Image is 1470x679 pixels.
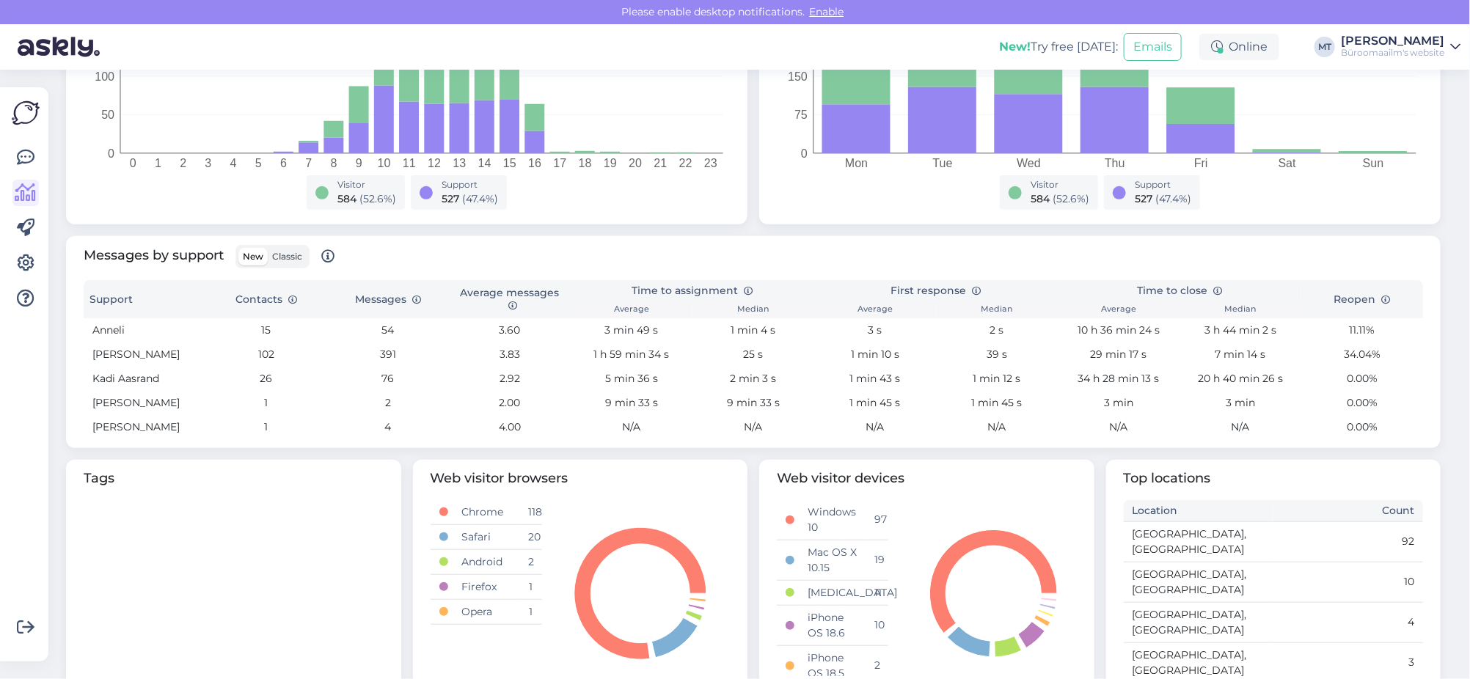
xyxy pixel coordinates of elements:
tspan: 100 [95,70,114,83]
tspan: 4 [230,157,237,169]
div: [PERSON_NAME] [1341,35,1445,47]
td: 0.00% [1301,367,1423,391]
tspan: 22 [679,157,692,169]
tspan: Mon [845,157,868,169]
td: [MEDICAL_DATA] [799,580,866,605]
td: 1 [205,415,327,439]
th: Reopen [1301,280,1423,318]
td: 4.00 [449,415,571,439]
tspan: 9 [356,157,362,169]
td: 1 min 10 s [814,342,936,367]
td: 76 [327,367,449,391]
tspan: 150 [788,70,808,83]
td: 10 [866,605,888,645]
td: 1 min 43 s [814,367,936,391]
b: New! [999,40,1031,54]
tspan: 2 [180,157,186,169]
td: Android [453,549,519,574]
tspan: 5 [255,157,262,169]
span: ( 47.4 %) [1155,192,1191,205]
tspan: Sat [1279,157,1297,169]
tspan: 75 [794,109,808,121]
td: 9 min 33 s [571,391,692,415]
td: 3 min [1180,391,1301,415]
td: 2 [327,391,449,415]
tspan: Wed [1017,157,1041,169]
td: 1 [519,574,541,599]
td: 11.11% [1301,318,1423,342]
tspan: 19 [604,157,617,169]
td: [PERSON_NAME] [84,391,205,415]
td: [GEOGRAPHIC_DATA], [GEOGRAPHIC_DATA] [1124,521,1273,562]
td: 0.00% [1301,415,1423,439]
td: iPhone OS 18.6 [799,605,866,645]
td: 1 [519,599,541,624]
td: 3.60 [449,318,571,342]
td: 97 [866,500,888,540]
a: [PERSON_NAME]Büroomaailm's website [1341,35,1461,59]
td: 118 [519,500,541,525]
td: 26 [205,367,327,391]
td: 34.04% [1301,342,1423,367]
td: 1 min 45 s [936,391,1058,415]
button: Emails [1124,33,1182,61]
div: Support [442,178,498,191]
td: Safari [453,524,519,549]
td: N/A [1180,415,1301,439]
tspan: 16 [528,157,541,169]
tspan: 0 [130,157,136,169]
span: ( 52.6 %) [359,192,396,205]
td: Chrome [453,500,519,525]
th: Median [936,301,1058,318]
span: New [243,251,263,262]
th: First response [814,280,1058,301]
div: Online [1199,34,1279,60]
th: Median [692,301,814,318]
div: Büroomaailm's website [1341,47,1445,59]
tspan: Thu [1105,157,1125,169]
td: 20 h 40 min 26 s [1180,367,1301,391]
td: 391 [327,342,449,367]
td: 29 min 17 s [1058,342,1180,367]
span: Messages by support [84,245,334,268]
td: 39 s [936,342,1058,367]
td: N/A [936,415,1058,439]
td: 10 [1273,562,1423,602]
th: Average [571,301,692,318]
div: Support [1135,178,1191,191]
tspan: Fri [1194,157,1208,169]
tspan: 18 [579,157,592,169]
td: 2 s [936,318,1058,342]
tspan: 0 [801,147,808,160]
td: 10 h 36 min 24 s [1058,318,1180,342]
tspan: 0 [108,147,114,160]
tspan: 50 [101,109,114,121]
td: N/A [571,415,692,439]
th: Median [1180,301,1301,318]
th: Average messages [449,280,571,318]
td: 1 min 4 s [692,318,814,342]
tspan: 1 [155,157,161,169]
td: Kadi Aasrand [84,367,205,391]
td: 3 h 44 min 2 s [1180,318,1301,342]
td: 2.00 [449,391,571,415]
span: Enable [805,5,849,18]
td: 2 min 3 s [692,367,814,391]
th: Location [1124,500,1273,522]
th: Contacts [205,280,327,318]
td: [PERSON_NAME] [84,415,205,439]
th: Time to close [1058,280,1301,301]
tspan: 11 [403,157,416,169]
tspan: 23 [704,157,717,169]
td: N/A [692,415,814,439]
div: MT [1314,37,1335,57]
tspan: 13 [453,157,466,169]
td: [PERSON_NAME] [84,342,205,367]
td: 11 [866,580,888,605]
td: 3 s [814,318,936,342]
td: 92 [1273,521,1423,562]
span: ( 47.4 %) [462,192,498,205]
td: Opera [453,599,519,624]
td: 1 [205,391,327,415]
th: Time to assignment [571,280,814,301]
